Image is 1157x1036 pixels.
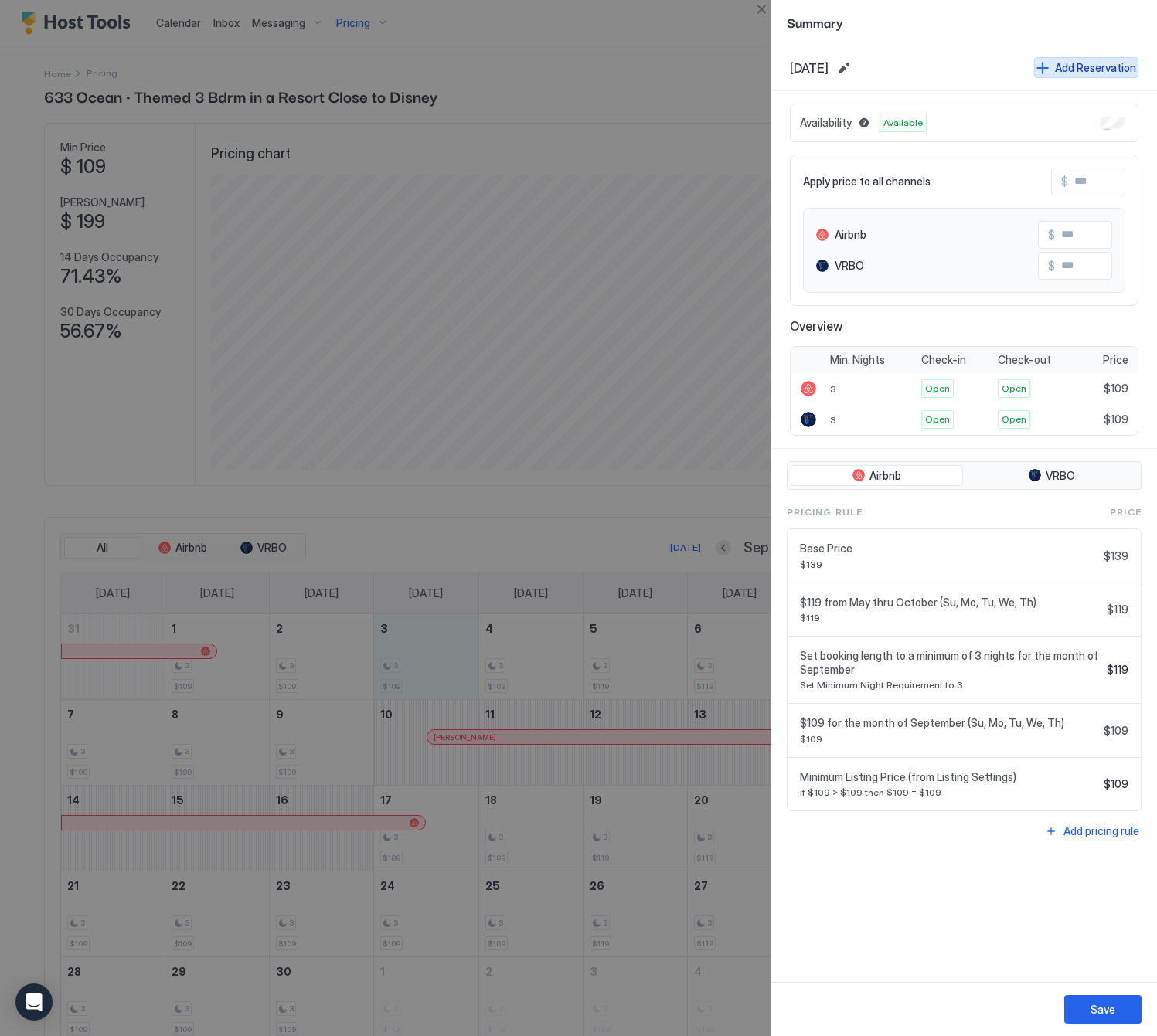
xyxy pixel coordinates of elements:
[1064,995,1142,1024] button: Save
[800,559,1097,570] span: $139
[1063,823,1139,839] div: Add pricing rule
[1046,469,1075,483] span: VRBO
[787,505,863,519] span: Pricing Rule
[1110,505,1142,519] span: Price
[791,465,963,487] button: Airbnb
[800,786,1097,798] span: if $109 > $109 then $109 = $109
[1002,413,1026,426] span: Open
[1104,382,1128,396] span: $109
[800,679,1101,691] span: Set Minimum Night Requirement to 3
[787,461,1142,491] div: tab-group
[925,413,950,426] span: Open
[1048,259,1055,273] span: $
[1104,549,1128,563] span: $139
[1107,663,1128,677] span: $119
[998,353,1051,367] span: Check-out
[803,175,931,189] span: Apply price to all channels
[800,733,1097,745] span: $109
[830,414,836,426] span: 3
[1055,59,1136,76] div: Add Reservation
[800,596,1101,610] span: $119 from May thru October (Su, Mo, Tu, We, Th)
[800,116,852,130] span: Availability
[966,465,1138,487] button: VRBO
[835,59,853,77] button: Edit date range
[1061,175,1068,189] span: $
[800,716,1097,730] span: $109 for the month of September (Su, Mo, Tu, We, Th)
[15,983,53,1021] div: Open Intercom Messenger
[1034,57,1138,78] button: Add Reservation
[800,770,1097,784] span: Minimum Listing Price (from Listing Settings)
[1104,777,1128,791] span: $109
[835,259,864,273] span: VRBO
[787,12,1142,32] span: Summary
[800,649,1101,676] span: Set booking length to a minimum of 3 nights for the month of September
[1103,353,1128,367] span: Price
[1048,228,1055,242] span: $
[800,542,1097,555] span: Base Price
[1104,413,1128,426] span: $109
[1104,724,1128,738] span: $109
[883,116,923,130] span: Available
[830,383,836,395] span: 3
[790,318,1138,334] span: Overview
[855,114,873,132] button: Blocked dates override all pricing rules and remain unavailable until manually unblocked
[1002,382,1026,396] span: Open
[869,469,901,483] span: Airbnb
[1091,1001,1115,1017] div: Save
[921,353,966,367] span: Check-in
[1043,820,1142,841] button: Add pricing rule
[800,612,1101,623] span: $119
[835,228,866,242] span: Airbnb
[1107,603,1128,617] span: $119
[790,60,829,76] span: [DATE]
[830,353,885,367] span: Min. Nights
[925,382,950,396] span: Open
